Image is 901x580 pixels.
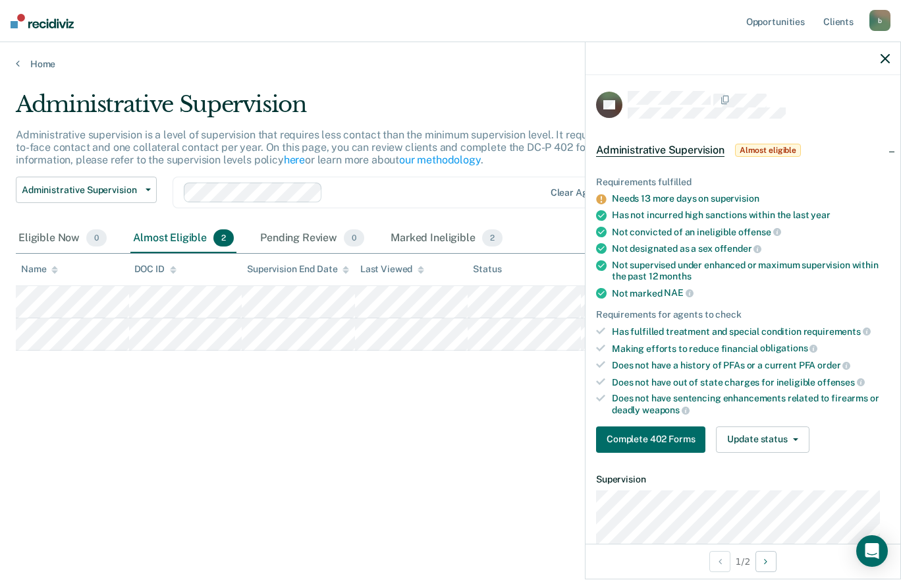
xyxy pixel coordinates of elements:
[247,264,349,275] div: Supervision End Date
[612,193,890,204] div: Needs 13 more days on supervision
[596,144,724,157] span: Administrative Supervision
[612,260,890,282] div: Not supervised under enhanced or maximum supervision within the past 12
[21,264,58,275] div: Name
[596,177,890,188] div: Requirements fulfilled
[134,264,177,275] div: DOC ID
[612,393,890,415] div: Does not have sentencing enhancements related to firearms or deadly
[213,229,234,246] span: 2
[596,426,705,453] button: Complete 402 Forms
[596,426,711,453] a: Navigate to form link
[586,544,900,579] div: 1 / 2
[22,185,140,196] span: Administrative Supervision
[16,129,692,166] p: Administrative supervision is a level of supervision that requires less contact than the minimum ...
[360,264,424,275] div: Last Viewed
[755,551,777,572] button: Next Opportunity
[11,14,74,28] img: Recidiviz
[612,376,890,388] div: Does not have out of state charges for ineligible
[388,224,505,253] div: Marked Ineligible
[715,243,762,254] span: offender
[586,129,900,171] div: Administrative SupervisionAlmost eligible
[612,326,890,337] div: Has fulfilled treatment and special condition
[612,210,890,221] div: Has not incurred high sanctions within the last
[16,58,885,70] a: Home
[16,91,692,129] div: Administrative Supervision
[709,551,730,572] button: Previous Opportunity
[612,359,890,371] div: Does not have a history of PFAs or a current PFA order
[612,343,890,355] div: Making efforts to reduce financial
[804,326,871,337] span: requirements
[856,535,888,567] div: Open Intercom Messenger
[482,229,503,246] span: 2
[130,224,236,253] div: Almost Eligible
[344,229,364,246] span: 0
[869,10,890,31] div: b
[664,287,693,298] span: NAE
[760,343,817,353] span: obligations
[473,264,501,275] div: Status
[258,224,367,253] div: Pending Review
[86,229,107,246] span: 0
[399,154,481,166] a: our methodology
[612,226,890,238] div: Not convicted of an ineligible
[738,227,781,237] span: offense
[596,474,890,485] dt: Supervision
[612,287,890,299] div: Not marked
[716,426,809,453] button: Update status
[551,187,607,198] div: Clear agents
[642,405,690,415] span: weapons
[612,243,890,254] div: Not designated as a sex
[811,210,830,220] span: year
[735,144,801,157] span: Almost eligible
[596,309,890,320] div: Requirements for agents to check
[659,271,691,281] span: months
[284,154,305,166] a: here
[817,377,865,388] span: offenses
[16,224,109,253] div: Eligible Now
